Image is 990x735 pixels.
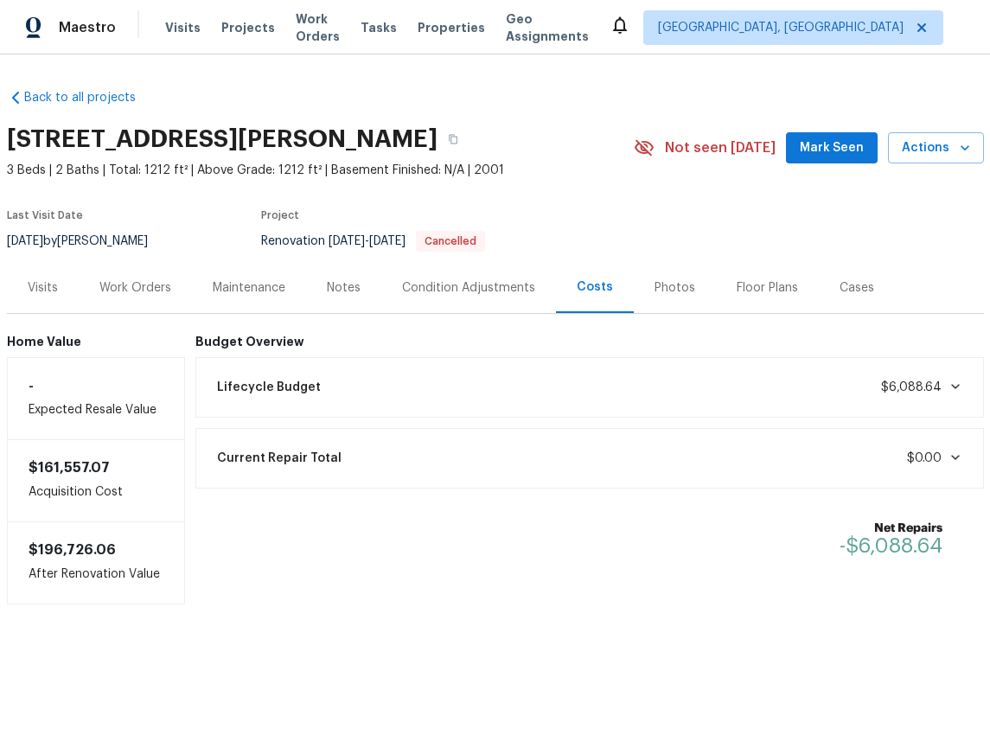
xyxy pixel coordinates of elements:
[7,357,186,440] div: Expected Resale Value
[7,131,438,148] h2: [STREET_ADDRESS][PERSON_NAME]
[361,22,397,34] span: Tasks
[577,278,613,296] div: Costs
[7,521,186,604] div: After Renovation Value
[655,279,695,297] div: Photos
[418,19,485,36] span: Properties
[881,381,942,393] span: $6,088.64
[840,535,942,556] span: -$6,088.64
[59,19,116,36] span: Maestro
[800,137,864,159] span: Mark Seen
[165,19,201,36] span: Visits
[7,440,186,521] div: Acquisition Cost
[907,452,942,464] span: $0.00
[296,10,340,45] span: Work Orders
[840,279,874,297] div: Cases
[327,279,361,297] div: Notes
[261,235,485,247] span: Renovation
[7,235,43,247] span: [DATE]
[217,450,342,467] span: Current Repair Total
[888,132,984,164] button: Actions
[261,210,299,220] span: Project
[418,236,483,246] span: Cancelled
[29,543,116,557] span: $196,726.06
[329,235,365,247] span: [DATE]
[665,139,776,157] span: Not seen [DATE]
[28,279,58,297] div: Visits
[99,279,171,297] div: Work Orders
[7,89,173,106] a: Back to all projects
[737,279,798,297] div: Floor Plans
[506,10,589,45] span: Geo Assignments
[217,379,321,396] span: Lifecycle Budget
[902,137,970,159] span: Actions
[7,335,186,348] h6: Home Value
[7,210,83,220] span: Last Visit Date
[402,279,535,297] div: Condition Adjustments
[369,235,406,247] span: [DATE]
[438,124,469,155] button: Copy Address
[213,279,285,297] div: Maintenance
[7,162,634,179] span: 3 Beds | 2 Baths | Total: 1212 ft² | Above Grade: 1212 ft² | Basement Finished: N/A | 2001
[840,520,942,537] b: Net Repairs
[329,235,406,247] span: -
[7,231,169,252] div: by [PERSON_NAME]
[29,461,110,475] span: $161,557.07
[658,19,904,36] span: [GEOGRAPHIC_DATA], [GEOGRAPHIC_DATA]
[221,19,275,36] span: Projects
[29,379,164,393] h6: -
[195,335,984,348] h6: Budget Overview
[786,132,878,164] button: Mark Seen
